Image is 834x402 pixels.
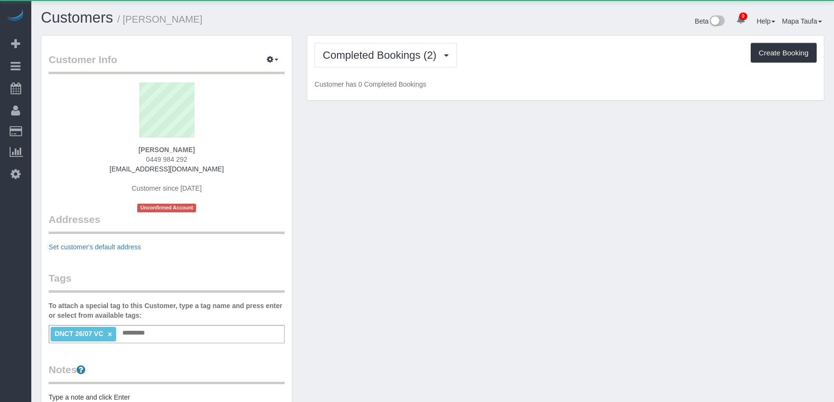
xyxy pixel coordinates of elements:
span: Unconfirmed Account [137,204,196,212]
span: DNCT 26/07 VC [54,330,103,337]
span: Completed Bookings (2) [323,49,441,61]
button: Create Booking [751,43,817,63]
a: Customers [41,9,113,26]
a: Mapa Taufa [782,17,822,25]
small: / [PERSON_NAME] [117,14,203,25]
img: Automaid Logo [6,10,25,23]
a: × [107,330,112,338]
strong: [PERSON_NAME] [138,146,195,154]
label: To attach a special tag to this Customer, type a tag name and press enter or select from availabl... [49,301,285,320]
a: Help [756,17,775,25]
legend: Customer Info [49,52,285,74]
a: [EMAIL_ADDRESS][DOMAIN_NAME] [110,165,224,173]
legend: Notes [49,363,285,384]
a: Beta [695,17,725,25]
a: Set customer's default address [49,243,141,251]
p: Customer has 0 Completed Bookings [314,79,817,89]
span: 0 [739,13,747,20]
pre: Type a note and click Enter [49,392,285,402]
span: 0449 984 292 [146,156,187,163]
button: Completed Bookings (2) [314,43,457,67]
img: New interface [709,15,725,28]
legend: Tags [49,271,285,293]
span: Customer since [DATE] [132,184,202,192]
a: 0 [731,10,750,31]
